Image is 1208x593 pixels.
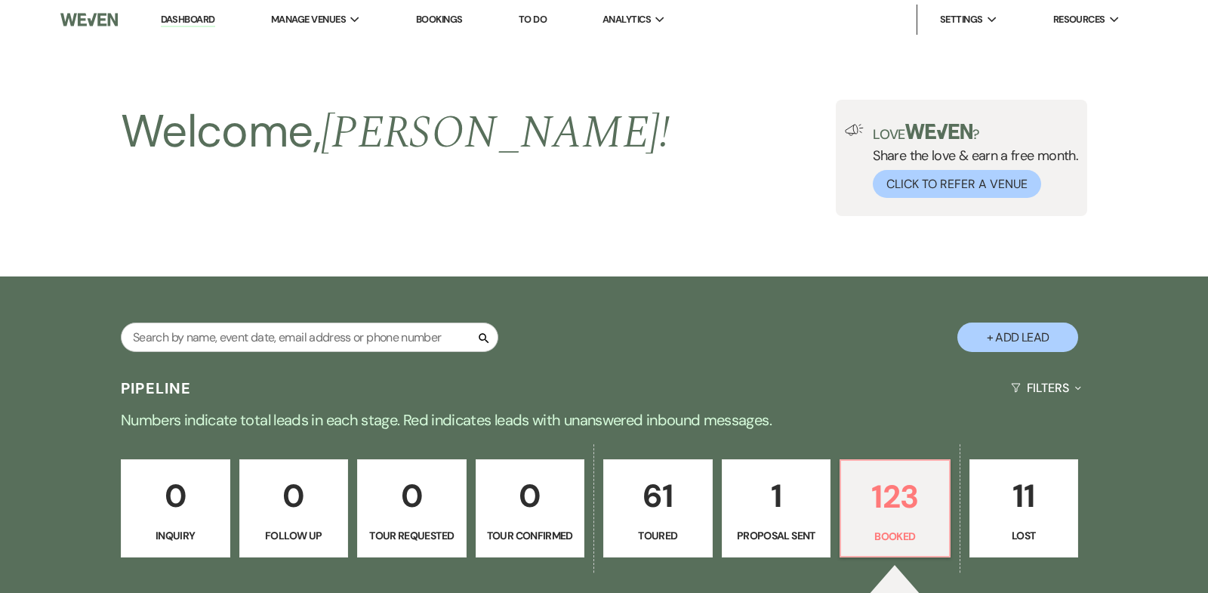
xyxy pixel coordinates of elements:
[121,100,670,165] h2: Welcome,
[485,527,575,544] p: Tour Confirmed
[722,459,831,557] a: 1Proposal Sent
[613,527,703,544] p: Toured
[603,459,713,557] a: 61Toured
[979,527,1069,544] p: Lost
[905,124,972,139] img: weven-logo-green.svg
[519,13,547,26] a: To Do
[367,471,457,521] p: 0
[357,459,467,557] a: 0Tour Requested
[1005,368,1087,408] button: Filters
[969,459,1079,557] a: 11Lost
[732,527,821,544] p: Proposal Sent
[416,13,463,26] a: Bookings
[476,459,585,557] a: 0Tour Confirmed
[321,98,670,168] span: [PERSON_NAME] !
[613,471,703,521] p: 61
[249,471,339,521] p: 0
[873,170,1041,198] button: Click to Refer a Venue
[60,4,118,36] img: Weven Logo
[957,323,1078,352] button: + Add Lead
[367,527,457,544] p: Tour Requested
[979,471,1069,521] p: 11
[850,471,940,522] p: 123
[1053,12,1105,27] span: Resources
[121,323,498,352] input: Search by name, event date, email address or phone number
[239,459,349,557] a: 0Follow Up
[249,527,339,544] p: Follow Up
[121,378,192,399] h3: Pipeline
[845,124,864,136] img: loud-speaker-illustration.svg
[732,471,821,521] p: 1
[60,408,1148,432] p: Numbers indicate total leads in each stage. Red indicates leads with unanswered inbound messages.
[840,459,951,557] a: 123Booked
[873,124,1078,141] p: Love ?
[131,527,220,544] p: Inquiry
[161,13,215,27] a: Dashboard
[131,471,220,521] p: 0
[485,471,575,521] p: 0
[121,459,230,557] a: 0Inquiry
[940,12,983,27] span: Settings
[864,124,1078,198] div: Share the love & earn a free month.
[850,528,940,545] p: Booked
[271,12,346,27] span: Manage Venues
[602,12,651,27] span: Analytics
